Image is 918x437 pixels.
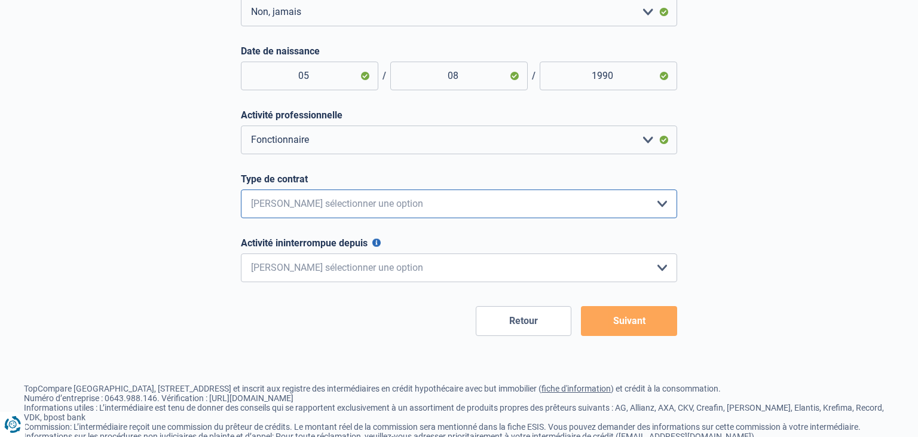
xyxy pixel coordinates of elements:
span: / [378,70,390,81]
label: Activité professionnelle [241,109,677,121]
button: Suivant [581,306,677,336]
label: Date de naissance [241,45,677,57]
button: Activité ininterrompue depuis [372,239,381,247]
label: Type de contrat [241,173,677,185]
span: / [528,70,540,81]
button: Retour [476,306,572,336]
input: Année (AAAA) [540,62,677,90]
label: Activité ininterrompue depuis [241,237,677,249]
input: Jour (JJ) [241,62,378,90]
a: fiche d'information [541,384,611,393]
input: Mois (MM) [390,62,528,90]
